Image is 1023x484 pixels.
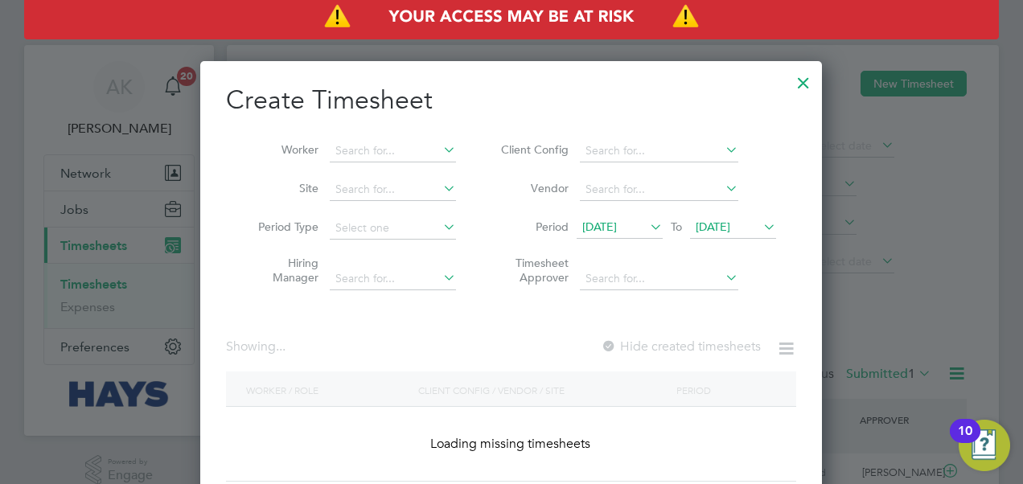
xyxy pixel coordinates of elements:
[666,216,687,237] span: To
[580,178,738,201] input: Search for...
[580,140,738,162] input: Search for...
[496,181,569,195] label: Vendor
[246,219,318,234] label: Period Type
[601,338,761,355] label: Hide created timesheets
[580,268,738,290] input: Search for...
[330,217,456,240] input: Select one
[582,219,617,234] span: [DATE]
[330,140,456,162] input: Search for...
[226,338,289,355] div: Showing
[330,268,456,290] input: Search for...
[696,219,730,234] span: [DATE]
[246,181,318,195] label: Site
[276,338,286,355] span: ...
[958,431,972,452] div: 10
[330,178,456,201] input: Search for...
[496,219,569,234] label: Period
[226,84,796,117] h2: Create Timesheet
[959,420,1010,471] button: Open Resource Center, 10 new notifications
[246,256,318,285] label: Hiring Manager
[246,142,318,157] label: Worker
[496,142,569,157] label: Client Config
[496,256,569,285] label: Timesheet Approver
